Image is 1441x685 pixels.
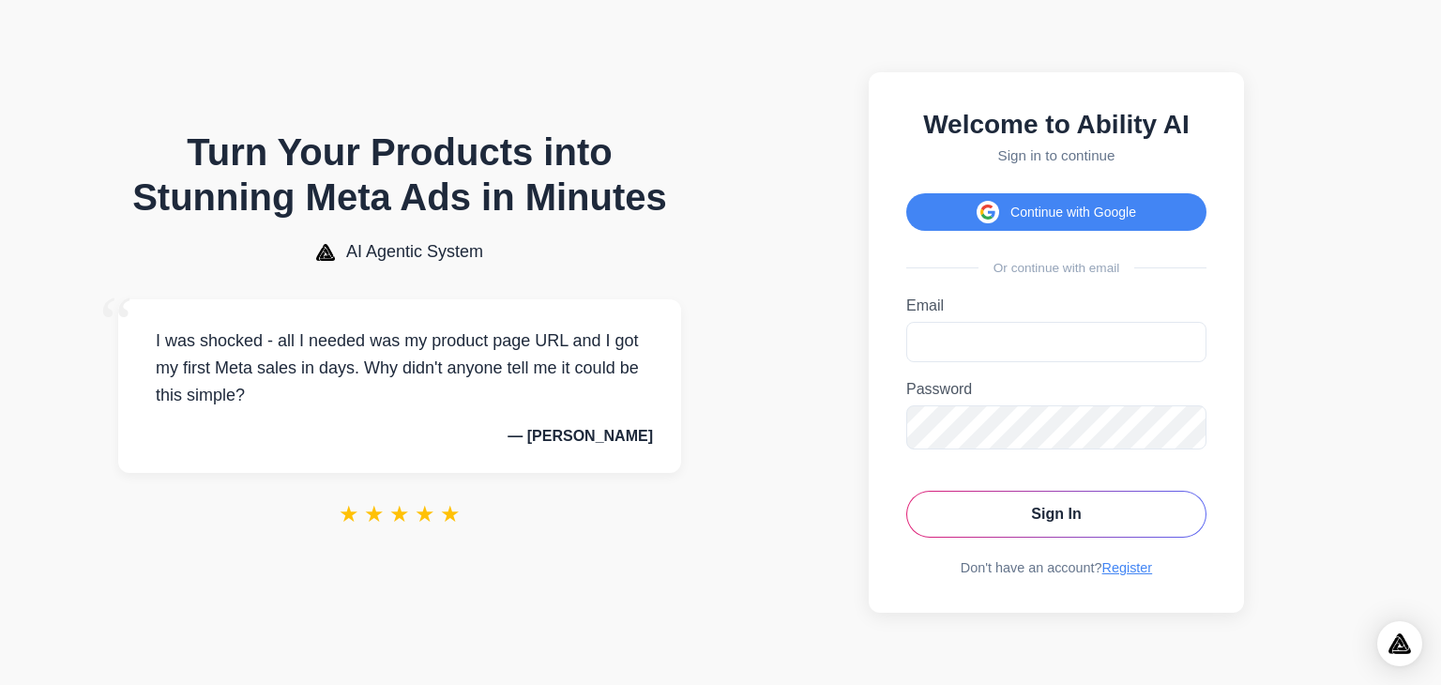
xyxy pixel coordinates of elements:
[906,147,1206,163] p: Sign in to continue
[118,129,681,220] h1: Turn Your Products into Stunning Meta Ads in Minutes
[906,491,1206,538] button: Sign In
[415,501,435,527] span: ★
[364,501,385,527] span: ★
[339,501,359,527] span: ★
[906,381,1206,398] label: Password
[389,501,410,527] span: ★
[346,242,483,262] span: AI Agentic System
[906,193,1206,231] button: Continue with Google
[146,428,653,445] p: — [PERSON_NAME]
[906,560,1206,575] div: Don't have an account?
[1102,560,1153,575] a: Register
[440,501,461,527] span: ★
[146,327,653,408] p: I was shocked - all I needed was my product page URL and I got my first Meta sales in days. Why d...
[906,110,1206,140] h2: Welcome to Ability AI
[906,297,1206,314] label: Email
[906,261,1206,275] div: Or continue with email
[1377,621,1422,666] div: Open Intercom Messenger
[99,281,133,366] span: “
[316,244,335,261] img: AI Agentic System Logo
